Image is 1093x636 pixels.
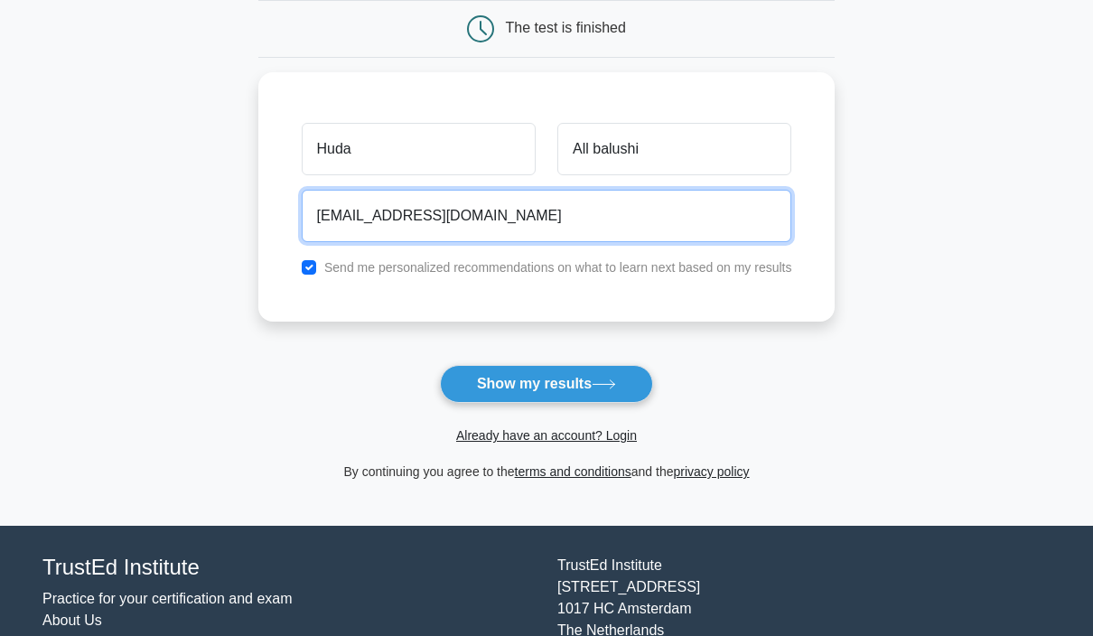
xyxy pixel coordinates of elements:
[302,123,536,175] input: First name
[42,591,293,606] a: Practice for your certification and exam
[42,613,102,628] a: About Us
[674,464,750,479] a: privacy policy
[456,428,637,443] a: Already have an account? Login
[302,190,792,242] input: Email
[248,461,846,482] div: By continuing you agree to the and the
[42,555,536,581] h4: TrustEd Institute
[557,123,791,175] input: Last name
[440,365,653,403] button: Show my results
[515,464,631,479] a: terms and conditions
[324,260,792,275] label: Send me personalized recommendations on what to learn next based on my results
[506,20,626,35] div: The test is finished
